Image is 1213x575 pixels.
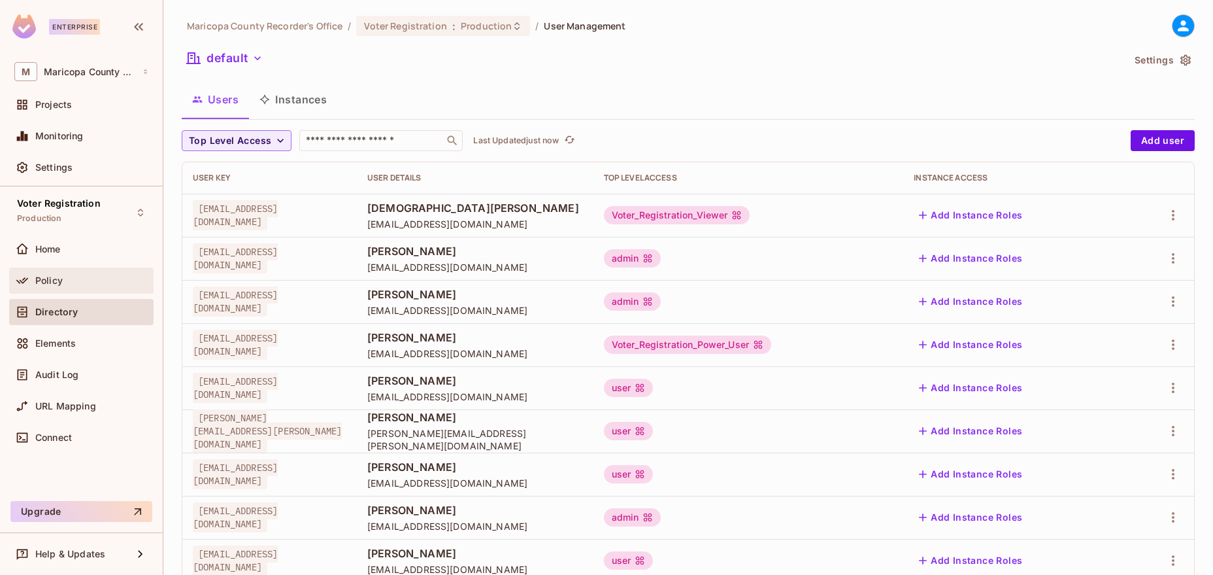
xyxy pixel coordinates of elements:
span: [PERSON_NAME][EMAIL_ADDRESS][PERSON_NAME][DOMAIN_NAME] [367,427,583,452]
span: Settings [35,162,73,173]
span: [EMAIL_ADDRESS][DOMAIN_NAME] [367,477,583,489]
span: Voter Registration [364,20,446,32]
div: admin [604,508,661,527]
span: Policy [35,275,63,286]
span: [EMAIL_ADDRESS][DOMAIN_NAME] [193,459,278,489]
span: [EMAIL_ADDRESS][DOMAIN_NAME] [367,391,583,403]
button: Add Instance Roles [914,507,1027,528]
p: Last Updated just now [473,135,559,146]
span: [EMAIL_ADDRESS][DOMAIN_NAME] [367,520,583,532]
span: Click to refresh data [559,133,577,148]
div: user [604,379,654,397]
span: Directory [35,307,78,317]
button: Add user [1131,130,1195,151]
div: User Details [367,173,583,183]
button: Add Instance Roles [914,334,1027,355]
span: URL Mapping [35,401,96,411]
span: [EMAIL_ADDRESS][DOMAIN_NAME] [367,261,583,273]
span: Production [17,213,62,224]
li: / [535,20,539,32]
span: M [14,62,37,81]
span: [PERSON_NAME] [367,374,583,388]
span: Monitoring [35,131,84,141]
span: Production [461,20,512,32]
span: [PERSON_NAME] [367,410,583,425]
span: Voter Registration [17,198,101,209]
button: refresh [561,133,577,148]
span: Home [35,244,61,254]
div: user [604,422,654,440]
button: Settings [1129,50,1195,71]
span: refresh [564,134,575,147]
button: Upgrade [10,501,152,522]
span: Help & Updates [35,549,105,559]
button: Add Instance Roles [914,464,1027,485]
span: Audit Log [35,370,78,380]
span: [PERSON_NAME] [367,287,583,302]
span: User Management [544,20,625,32]
button: default [182,48,268,69]
button: Add Instance Roles [914,421,1027,442]
button: Users [182,83,249,116]
span: : [452,21,456,31]
span: the active workspace [187,20,342,32]
div: User Key [193,173,346,183]
span: Top Level Access [189,133,271,149]
img: SReyMgAAAABJRU5ErkJggg== [12,14,36,39]
span: [EMAIL_ADDRESS][DOMAIN_NAME] [193,243,278,273]
div: Voter_Registration_Viewer [604,206,750,224]
div: admin [604,249,661,268]
div: user [604,465,654,483]
span: [PERSON_NAME] [367,460,583,474]
div: Instance Access [914,173,1114,183]
div: Top Level Access [604,173,893,183]
div: Voter_Registration_Power_User [604,336,771,354]
span: [EMAIL_ADDRESS][DOMAIN_NAME] [367,304,583,317]
span: Projects [35,99,72,110]
span: Elements [35,338,76,349]
button: Add Instance Roles [914,550,1027,571]
div: user [604,551,654,570]
li: / [348,20,351,32]
span: Workspace: Maricopa County Recorder's Office [44,67,135,77]
button: Instances [249,83,337,116]
div: Enterprise [49,19,100,35]
span: Connect [35,432,72,443]
span: [EMAIL_ADDRESS][DOMAIN_NAME] [193,200,278,230]
button: Add Instance Roles [914,291,1027,312]
button: Add Instance Roles [914,205,1027,226]
span: [PERSON_NAME] [367,244,583,258]
span: [EMAIL_ADDRESS][DOMAIN_NAME] [193,330,278,360]
span: [EMAIL_ADDRESS][DOMAIN_NAME] [193,502,278,532]
button: Top Level Access [182,130,291,151]
span: [EMAIL_ADDRESS][DOMAIN_NAME] [193,287,278,317]
span: [EMAIL_ADDRESS][DOMAIN_NAME] [193,373,278,403]
button: Add Instance Roles [914,377,1027,398]
span: [PERSON_NAME] [367,503,583,517]
span: [EMAIL_ADDRESS][DOMAIN_NAME] [367,218,583,230]
span: [PERSON_NAME] [367,546,583,561]
span: [PERSON_NAME] [367,330,583,345]
button: Add Instance Roles [914,248,1027,269]
span: [EMAIL_ADDRESS][DOMAIN_NAME] [367,347,583,360]
span: [PERSON_NAME][EMAIL_ADDRESS][PERSON_NAME][DOMAIN_NAME] [193,409,342,453]
span: [DEMOGRAPHIC_DATA][PERSON_NAME] [367,201,583,215]
div: admin [604,292,661,311]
